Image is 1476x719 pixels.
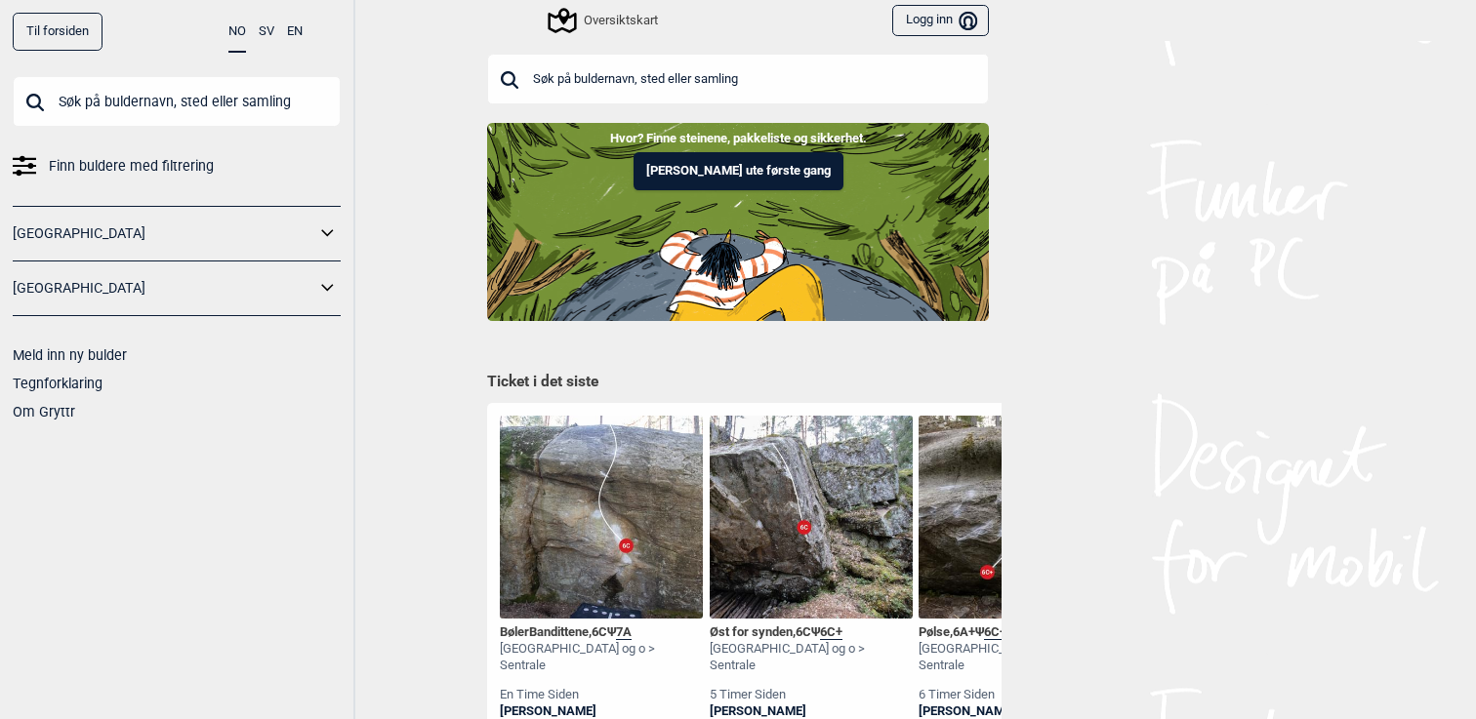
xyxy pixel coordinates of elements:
[796,624,811,639] span: 6C
[616,624,632,640] span: 7A
[892,5,989,37] button: Logg inn
[228,13,246,53] button: NO
[500,416,703,619] img: Boler Bandittene 200324
[13,376,102,391] a: Tegnforklaring
[13,220,315,248] a: [GEOGRAPHIC_DATA]
[953,624,975,639] span: 6A+
[487,123,989,320] img: Indoor to outdoor
[710,624,913,641] div: Øst for synden , Ψ
[919,687,1122,703] div: 6 timer siden
[259,13,274,51] button: SV
[919,416,1122,619] img: Polse SS 200526
[710,416,913,619] img: Ost for synden 200329
[710,687,913,703] div: 5 timer siden
[13,274,315,302] a: [GEOGRAPHIC_DATA]
[13,76,341,127] input: Søk på buldernavn, sted eller samling
[551,9,658,32] div: Oversiktskart
[487,372,989,393] h1: Ticket i det siste
[984,624,1006,640] span: 6C+
[710,641,913,674] div: [GEOGRAPHIC_DATA] og o > Sentrale
[49,152,214,180] span: Finn buldere med filtrering
[13,404,75,419] a: Om Gryttr
[634,152,843,190] button: [PERSON_NAME] ute første gang
[13,152,341,180] a: Finn buldere med filtrering
[919,624,1122,641] div: Pølse , Ψ
[592,624,607,639] span: 6C
[287,13,303,51] button: EN
[13,13,102,51] a: Til forsiden
[500,687,703,703] div: en time siden
[500,624,703,641] div: BølerBandittene , Ψ
[15,129,1461,148] p: Hvor? Finne steinene, pakkeliste og sikkerhet.
[820,624,842,640] span: 6C+
[500,641,703,674] div: [GEOGRAPHIC_DATA] og o > Sentrale
[919,641,1122,674] div: [GEOGRAPHIC_DATA] og o > Sentrale
[487,54,989,104] input: Søk på buldernavn, sted eller samling
[13,347,127,363] a: Meld inn ny bulder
